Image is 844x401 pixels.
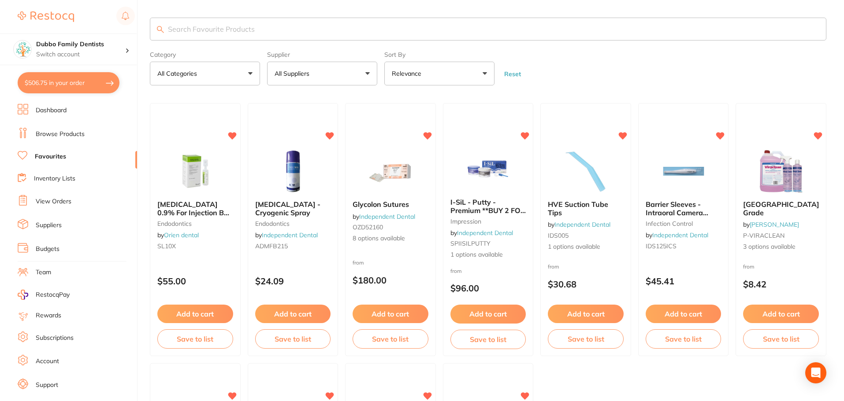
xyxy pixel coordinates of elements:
a: Dashboard [36,106,67,115]
button: Add to cart [646,305,721,323]
p: $180.00 [353,275,428,285]
span: Glycolon Sutures [353,200,409,209]
h4: Dubbo Family Dentists [36,40,125,49]
span: Barrier Sleeves - Intraoral Camera Curing Light Sleeves (125) [646,200,714,233]
a: RestocqPay [18,290,70,300]
small: impression [450,218,526,225]
span: IDS005 [548,232,569,239]
button: Add to cart [548,305,624,323]
p: Switch account [36,50,125,59]
span: SPIISILPUTTY [450,239,491,247]
button: Relevance [384,62,495,85]
button: Save to list [646,329,721,349]
a: Restocq Logo [18,7,74,27]
a: Independent Dental [457,229,513,237]
span: by [353,213,415,221]
button: Save to list [255,329,331,349]
button: Add to cart [450,305,526,323]
b: Sodium Chloride 0.9% For Injection BP, 50 x 10ml Polyamps [157,200,233,217]
a: Rewards [36,311,61,320]
img: RestocqPay [18,290,28,300]
a: [PERSON_NAME] [750,221,799,228]
button: Add to cart [353,305,428,323]
img: Barrier Sleeves - Intraoral Camera Curing Light Sleeves (125) [655,149,712,193]
img: HVE Suction Tube Tips [557,149,614,193]
button: Save to list [353,329,428,349]
a: Independent Dental [262,231,318,239]
b: Barrier Sleeves - Intraoral Camera Curing Light Sleeves (125) [646,200,721,217]
p: Relevance [392,69,425,78]
button: All Suppliers [267,62,377,85]
img: Frostbite - Cryogenic Spray [264,149,321,193]
span: 8 options available [353,234,428,243]
small: infection control [646,220,721,227]
small: endodontics [157,220,233,227]
input: Search Favourite Products [150,18,826,40]
a: Team [36,268,51,277]
button: $506.75 in your order [18,72,119,93]
a: Browse Products [36,130,85,139]
label: Sort By [384,51,495,58]
a: View Orders [36,197,71,206]
a: Account [36,357,59,366]
button: Reset [502,70,524,78]
span: by [743,221,799,228]
span: by [548,221,610,228]
p: $96.00 [450,283,526,293]
p: All Categories [157,69,201,78]
a: Independent Dental [652,231,708,239]
p: $24.09 [255,276,331,286]
button: All Categories [150,62,260,85]
a: Independent Dental [554,221,610,228]
label: Supplier [267,51,377,58]
a: Independent Dental [359,213,415,221]
b: HVE Suction Tube Tips [548,200,624,217]
span: from [743,263,755,270]
span: ADMFB215 [255,242,288,250]
a: Orien dental [164,231,199,239]
span: from [450,268,462,274]
button: Save to list [157,329,233,349]
img: Restocq Logo [18,11,74,22]
p: $45.41 [646,276,721,286]
b: Frostbite - Cryogenic Spray [255,200,331,217]
span: 1 options available [548,243,624,251]
img: Sodium Chloride 0.9% For Injection BP, 50 x 10ml Polyamps [167,149,224,193]
span: [MEDICAL_DATA] - Cryogenic Spray [255,200,320,217]
a: Support [36,381,58,390]
b: Glycolon Sutures [353,200,428,208]
span: by [157,231,199,239]
p: $8.42 [743,279,819,289]
span: P-VIRACLEAN [743,232,785,239]
span: SL10X [157,242,176,250]
a: Inventory Lists [34,174,75,183]
span: by [646,231,708,239]
button: Save to list [450,330,526,349]
span: [GEOGRAPHIC_DATA] Grade [743,200,819,217]
span: 1 options available [450,250,526,259]
button: Add to cart [255,305,331,323]
span: from [548,263,559,270]
small: endodontics [255,220,331,227]
button: Add to cart [157,305,233,323]
span: IDS125ICS [646,242,677,250]
span: from [353,259,364,266]
span: 3 options available [743,243,819,251]
span: RestocqPay [36,291,70,299]
img: I-SiL - Putty - Premium **BUY 2 FOR $92.40EA, BUY 4 FOR $86.65ea, OR BUY 6 FOR $79.10EA [459,147,517,191]
span: by [255,231,318,239]
button: Add to cart [743,305,819,323]
b: Viraclean Hospital Grade [743,200,819,217]
p: All Suppliers [275,69,313,78]
a: Budgets [36,245,59,254]
span: OZD52160 [353,223,383,231]
div: Open Intercom Messenger [805,362,826,383]
img: Viraclean Hospital Grade [752,149,810,193]
b: I-SiL - Putty - Premium **BUY 2 FOR $92.40EA, BUY 4 FOR $86.65ea, OR BUY 6 FOR $79.10EA [450,198,526,214]
a: Suppliers [36,221,62,230]
a: Subscriptions [36,334,74,342]
span: by [450,229,513,237]
button: Save to list [743,329,819,349]
p: $55.00 [157,276,233,286]
span: [MEDICAL_DATA] 0.9% For Injection BP, 50 x 10ml Polyamps [157,200,230,225]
